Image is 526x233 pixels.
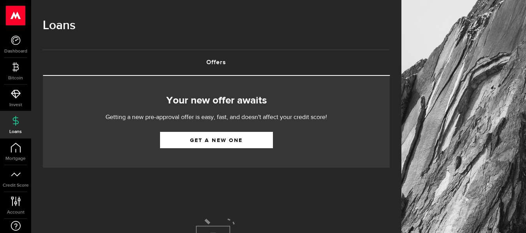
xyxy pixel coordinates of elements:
h1: Loans [43,16,390,36]
h2: Your new offer awaits [55,93,378,109]
a: Offers [43,50,390,75]
p: Getting a new pre-approval offer is easy, fast, and doesn't affect your credit score! [82,113,351,122]
ul: Tabs Navigation [43,49,390,76]
a: Get a new one [160,132,273,148]
iframe: LiveChat chat widget [493,200,526,233]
